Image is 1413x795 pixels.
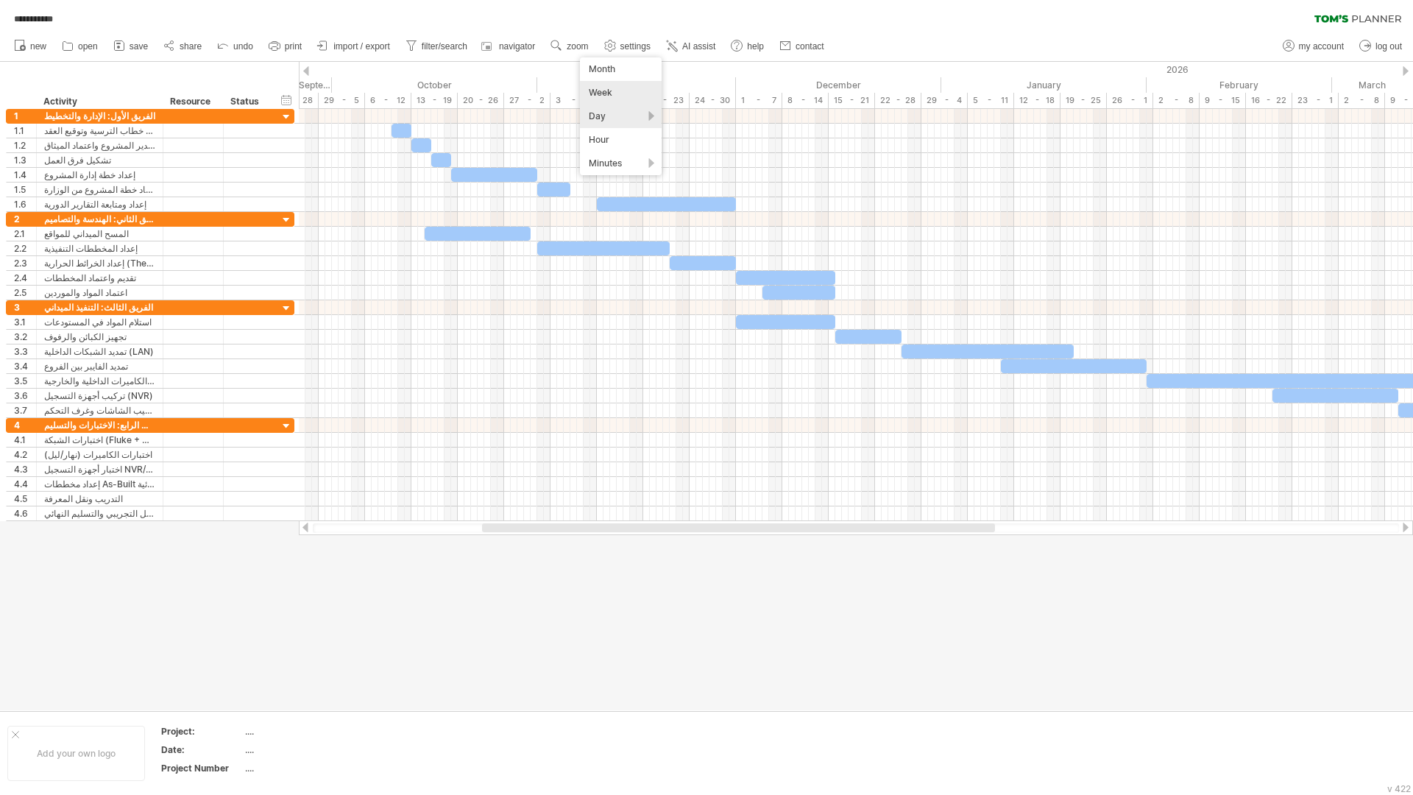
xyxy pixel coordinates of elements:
[14,433,36,447] div: 4.1
[44,418,155,432] div: الفريق الرابع: الاختبارات والتسليم
[161,743,242,756] div: Date:
[941,77,1147,93] div: January 2026
[567,41,588,52] span: zoom
[411,93,458,108] div: 13 - 19
[44,506,155,520] div: التشغيل التجريبي والتسليم النهائي
[44,403,155,417] div: تركيب الشاشات وغرف التحكم
[1014,93,1060,108] div: 12 - 18
[44,124,155,138] div: إصدار خطاب الترسية وتوقيع العقد
[921,93,968,108] div: 29 - 4
[670,256,736,270] div: ​
[245,762,369,774] div: ....
[1200,93,1246,108] div: 9 - 15
[230,94,263,109] div: Status
[14,227,36,241] div: 2.1
[44,433,155,447] div: اختبارات الشبكة (Fluke + OTDR)
[44,168,155,182] div: إعداد خطة إدارة المشروع
[620,41,651,52] span: settings
[14,403,36,417] div: 3.7
[314,37,394,56] a: import / export
[580,81,662,105] div: Week
[44,138,155,152] div: تعيين مدير المشروع واعتماد الميثاق
[44,109,155,123] div: الفريق الأول: الإدارة والتخطيط
[161,762,242,774] div: Project Number
[14,124,36,138] div: 1.1
[44,153,155,167] div: تشكيل فرق العمل
[265,37,306,56] a: print
[1356,37,1406,56] a: log out
[160,37,206,56] a: share
[458,93,504,108] div: 20 - 26
[285,41,302,52] span: print
[451,168,537,182] div: ​
[14,344,36,358] div: 3.3
[1279,37,1348,56] a: my account
[10,37,51,56] a: new
[537,241,670,255] div: ​
[14,506,36,520] div: 4.6
[130,41,148,52] span: save
[796,41,824,52] span: contact
[411,138,431,152] div: ​
[14,153,36,167] div: 1.3
[776,37,829,56] a: contact
[736,315,835,329] div: ​
[14,168,36,182] div: 1.4
[1292,93,1339,108] div: 23 - 1
[14,492,36,506] div: 4.5
[580,105,662,128] div: Day
[1246,93,1292,108] div: 16 - 22
[44,212,155,226] div: الفريق الثاني: الهندسة والتصاميم
[44,197,155,211] div: إعداد ومتابعة التقارير الدورية
[170,94,215,109] div: Resource
[1387,783,1411,794] div: v 422
[44,492,155,506] div: التدريب ونقل المعرفة
[547,37,592,56] a: zoom
[835,330,902,344] div: ​
[902,344,1074,358] div: ​
[14,138,36,152] div: 1.2
[43,94,155,109] div: Activity
[44,286,155,300] div: اعتماد المواد والموردين
[213,37,258,56] a: undo
[736,271,835,285] div: ​
[14,109,36,123] div: 1
[44,241,155,255] div: إعداد المخططات التنفيذية
[662,37,720,56] a: AI assist
[44,374,155,388] div: تركيب الكاميرات الداخلية والخارجية
[245,743,369,756] div: ....
[14,271,36,285] div: 2.4
[14,374,36,388] div: 3.5
[110,37,152,56] a: save
[44,300,155,314] div: الفريق الثالث: التنفيذ الميداني
[1107,93,1153,108] div: 26 - 1
[44,389,155,403] div: تركيب أجهزة التسجيل (NVR)
[14,315,36,329] div: 3.1
[14,183,36,197] div: 1.5
[44,183,155,197] div: اعتماد خطة المشروع من الوزارة
[333,41,390,52] span: import / export
[727,37,768,56] a: help
[14,212,36,226] div: 2
[14,286,36,300] div: 2.5
[597,197,736,211] div: ​
[44,359,155,373] div: تمديد الفايبر بين الفروع
[14,389,36,403] div: 3.6
[14,462,36,476] div: 4.3
[504,93,550,108] div: 27 - 2
[44,256,155,270] div: إعداد الخرائط الحرارية (Thermal Maps)
[479,37,539,56] a: navigator
[1153,93,1200,108] div: 2 - 8
[44,227,155,241] div: المسح الميداني للمواقع
[44,462,155,476] div: اختبار أجهزة التسجيل NVR/VMS
[44,344,155,358] div: تمديد الشبكات الداخلية (LAN)
[44,448,155,462] div: اختبارات الكاميرات (نهار/ليل)
[499,41,535,52] span: navigator
[180,41,202,52] span: share
[762,286,835,300] div: ​
[1375,41,1402,52] span: log out
[332,77,537,93] div: October 2025
[392,124,411,138] div: ​
[829,93,875,108] div: 15 - 21
[44,271,155,285] div: تقديم واعتماد المخططات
